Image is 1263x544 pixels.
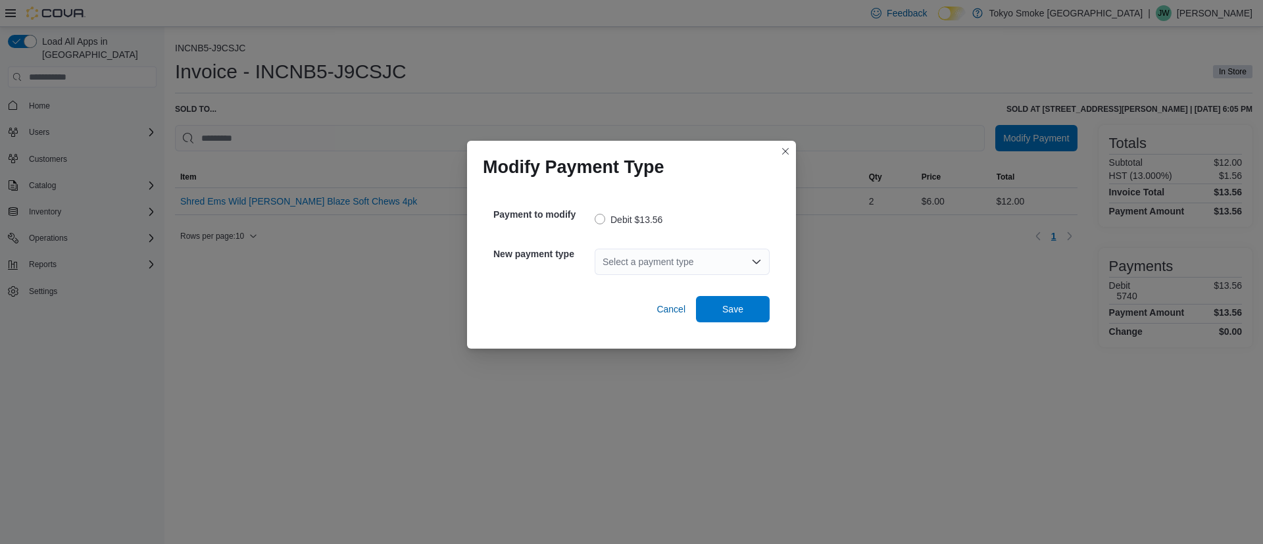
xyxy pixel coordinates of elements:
span: Save [722,303,743,316]
button: Closes this modal window [778,143,793,159]
h5: Payment to modify [493,201,592,228]
input: Accessible screen reader label [603,254,604,270]
h1: Modify Payment Type [483,157,664,178]
button: Cancel [651,296,691,322]
button: Open list of options [751,257,762,267]
span: Cancel [656,303,685,316]
button: Save [696,296,770,322]
label: Debit $13.56 [595,212,662,228]
h5: New payment type [493,241,592,267]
